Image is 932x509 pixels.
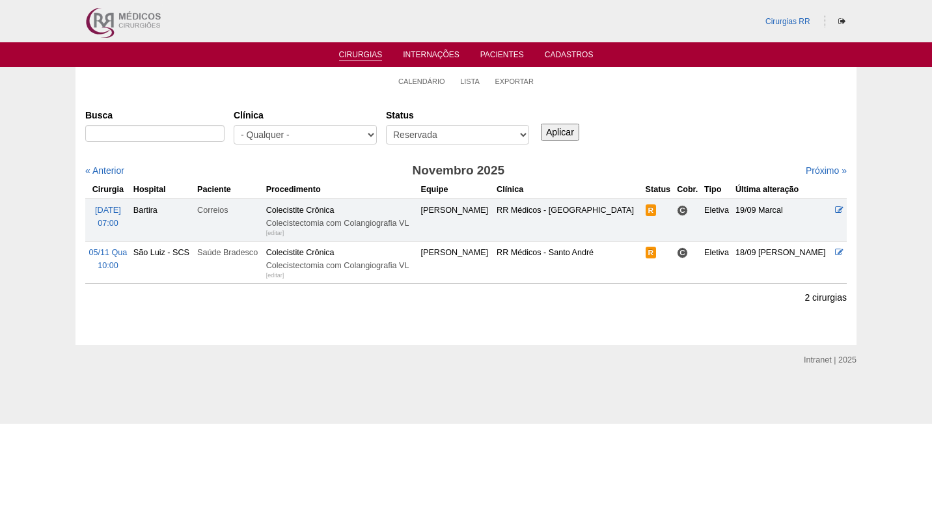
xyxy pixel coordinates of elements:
a: Próximo » [806,165,847,176]
div: Intranet | 2025 [804,353,857,366]
span: 07:00 [98,219,118,228]
span: 10:00 [98,261,118,270]
a: « Anterior [85,165,124,176]
td: São Luiz - SCS [131,241,195,283]
td: Colecistite Crônica [264,241,418,283]
a: Editar [835,206,843,215]
span: Reservada [646,204,657,216]
label: Status [386,109,529,122]
th: Tipo [702,180,733,199]
div: Colecistectomia com Colangiografia VL [266,259,416,272]
label: Clínica [234,109,377,122]
a: Pacientes [480,50,524,63]
th: Cirurgia [85,180,131,199]
input: Digite os termos que você deseja procurar. [85,125,225,142]
span: Consultório [677,205,688,216]
td: Colecistite Crônica [264,199,418,241]
th: Cobr. [674,180,702,199]
td: Eletiva [702,241,733,283]
td: RR Médicos - [GEOGRAPHIC_DATA] [494,199,643,241]
div: [editar] [266,269,284,282]
td: [PERSON_NAME] [418,241,495,283]
div: Colecistectomia com Colangiografia VL [266,217,416,230]
input: Aplicar [541,124,579,141]
a: [DATE] 07:00 [95,206,121,228]
th: Procedimento [264,180,418,199]
h3: Novembro 2025 [268,161,649,180]
a: Editar [835,248,843,257]
td: 18/09 [PERSON_NAME] [733,241,832,283]
th: Paciente [195,180,264,199]
i: Sair [838,18,845,25]
td: [PERSON_NAME] [418,199,495,241]
span: [DATE] [95,206,121,215]
th: Equipe [418,180,495,199]
span: Reservada [646,247,657,258]
td: Bartira [131,199,195,241]
a: Calendário [398,77,445,86]
label: Busca [85,109,225,122]
th: Última alteração [733,180,832,199]
a: Exportar [495,77,534,86]
p: 2 cirurgias [804,292,847,304]
a: Lista [460,77,480,86]
td: 19/09 Marcal [733,199,832,241]
th: Hospital [131,180,195,199]
a: Cirurgias RR [765,17,810,26]
td: RR Médicos - Santo André [494,241,643,283]
a: Internações [403,50,459,63]
a: 05/11 Qua 10:00 [89,248,127,270]
div: [editar] [266,227,284,240]
div: Saúde Bradesco [197,246,261,259]
a: Cirurgias [339,50,383,61]
td: Eletiva [702,199,733,241]
th: Clínica [494,180,643,199]
div: Correios [197,204,261,217]
span: Consultório [677,247,688,258]
a: Cadastros [545,50,594,63]
th: Status [643,180,675,199]
span: 05/11 Qua [89,248,127,257]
